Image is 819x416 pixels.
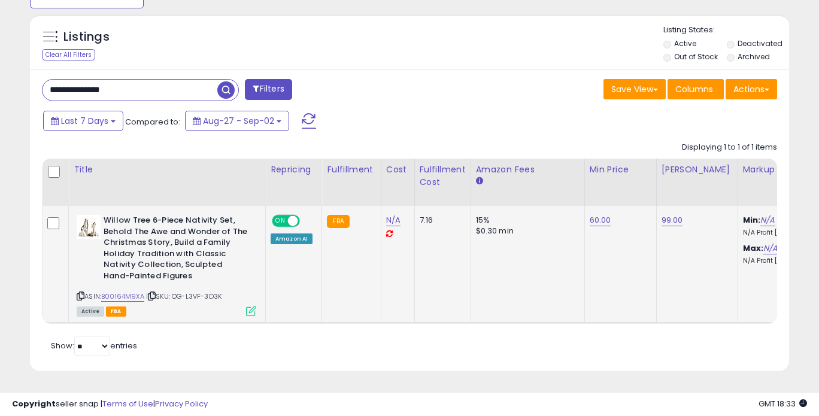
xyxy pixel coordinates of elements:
[674,38,696,48] label: Active
[42,49,95,60] div: Clear All Filters
[77,215,256,315] div: ASIN:
[61,115,108,127] span: Last 7 Days
[476,176,483,187] small: Amazon Fees.
[675,83,713,95] span: Columns
[763,242,778,254] a: N/A
[662,163,733,176] div: [PERSON_NAME]
[203,115,274,127] span: Aug-27 - Sep-02
[271,163,317,176] div: Repricing
[125,116,180,127] span: Compared to:
[298,216,317,226] span: OFF
[245,79,292,100] button: Filters
[674,51,718,62] label: Out of Stock
[662,214,683,226] a: 99.00
[386,163,409,176] div: Cost
[476,215,575,226] div: 15%
[101,291,144,302] a: B00164M9XA
[743,242,764,254] b: Max:
[476,226,575,236] div: $0.30 min
[273,216,288,226] span: ON
[106,306,126,317] span: FBA
[590,163,651,176] div: Min Price
[327,163,375,176] div: Fulfillment
[74,163,260,176] div: Title
[386,214,401,226] a: N/A
[743,214,761,226] b: Min:
[476,163,580,176] div: Amazon Fees
[603,79,666,99] button: Save View
[155,398,208,409] a: Privacy Policy
[77,306,104,317] span: All listings currently available for purchase on Amazon
[146,291,222,301] span: | SKU: OG-L3VF-3D3K
[738,38,782,48] label: Deactivated
[77,215,101,239] img: 41hPI89zR6L._SL40_.jpg
[185,111,289,131] button: Aug-27 - Sep-02
[102,398,153,409] a: Terms of Use
[43,111,123,131] button: Last 7 Days
[590,214,611,226] a: 60.00
[12,398,56,409] strong: Copyright
[104,215,249,284] b: Willow Tree 6-Piece Nativity Set, Behold The Awe and Wonder of The Christmas Story, Build a Famil...
[663,25,790,36] p: Listing States:
[12,399,208,410] div: seller snap | |
[759,398,807,409] span: 2025-09-10 18:33 GMT
[668,79,724,99] button: Columns
[760,214,775,226] a: N/A
[420,163,466,189] div: Fulfillment Cost
[271,233,313,244] div: Amazon AI
[682,142,777,153] div: Displaying 1 to 1 of 1 items
[726,79,777,99] button: Actions
[420,215,462,226] div: 7.16
[327,215,349,228] small: FBA
[51,340,137,351] span: Show: entries
[738,51,770,62] label: Archived
[63,29,110,45] h5: Listings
